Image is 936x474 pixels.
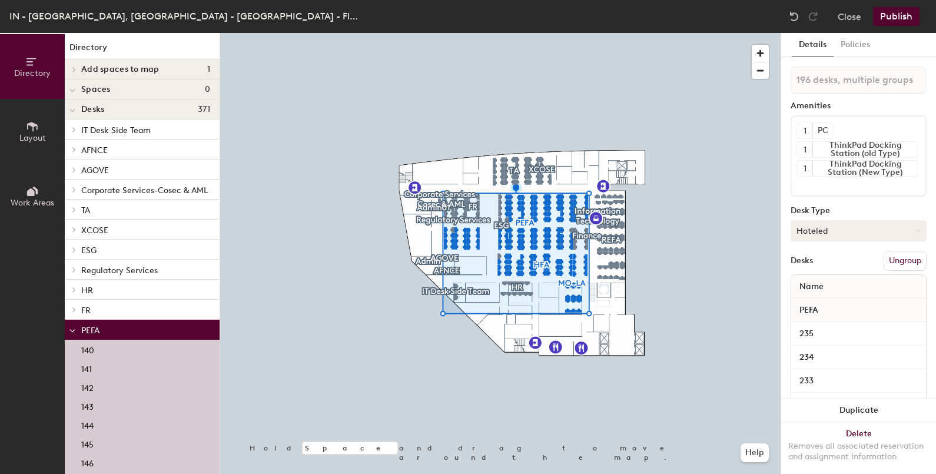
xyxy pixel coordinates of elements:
[207,65,210,74] span: 1
[838,7,861,26] button: Close
[81,455,94,469] p: 146
[794,349,924,366] input: Unnamed desk
[781,399,936,422] button: Duplicate
[791,220,927,241] button: Hoteled
[81,145,108,155] span: AFNCE
[81,185,208,195] span: Corporate Services-Cosec & AML
[794,276,829,297] span: Name
[81,436,94,450] p: 145
[884,251,927,271] button: Ungroup
[14,68,51,78] span: Directory
[812,123,833,138] div: PC
[81,286,93,296] span: HR
[794,326,924,342] input: Unnamed desk
[81,125,151,135] span: IT Desk Side Team
[81,165,109,175] span: AGOVE
[81,361,92,374] p: 141
[797,142,812,157] button: 1
[19,133,46,143] span: Layout
[791,101,927,111] div: Amenities
[81,226,108,236] span: XCOSE
[81,266,158,276] span: Regulatory Services
[81,105,104,114] span: Desks
[794,300,824,321] span: PEFA
[198,105,210,114] span: 371
[791,206,927,216] div: Desk Type
[797,161,812,176] button: 1
[812,161,918,176] div: ThinkPad Docking Station (New Type)
[81,342,94,356] p: 140
[81,399,94,412] p: 143
[788,441,929,462] div: Removes all associated reservation and assignment information
[81,306,91,316] span: FR
[81,380,94,393] p: 142
[794,396,924,413] input: Unnamed desk
[65,41,220,59] h1: Directory
[9,9,363,24] div: IN - [GEOGRAPHIC_DATA], [GEOGRAPHIC_DATA] - [GEOGRAPHIC_DATA] - Floor 11
[804,163,806,175] span: 1
[81,205,90,216] span: TA
[804,125,806,137] span: 1
[788,11,800,22] img: Undo
[794,373,924,389] input: Unnamed desk
[791,256,813,266] div: Desks
[81,417,94,431] p: 144
[81,246,97,256] span: ESG
[81,326,99,336] span: PEFA
[807,11,819,22] img: Redo
[205,85,210,94] span: 0
[834,33,877,57] button: Policies
[81,85,111,94] span: Spaces
[804,144,806,156] span: 1
[781,422,936,474] button: DeleteRemoves all associated reservation and assignment information
[797,123,812,138] button: 1
[741,443,769,462] button: Help
[873,7,920,26] button: Publish
[812,142,918,157] div: ThinkPad Docking Station (old Type)
[81,65,160,74] span: Add spaces to map
[11,198,54,208] span: Work Areas
[792,33,834,57] button: Details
